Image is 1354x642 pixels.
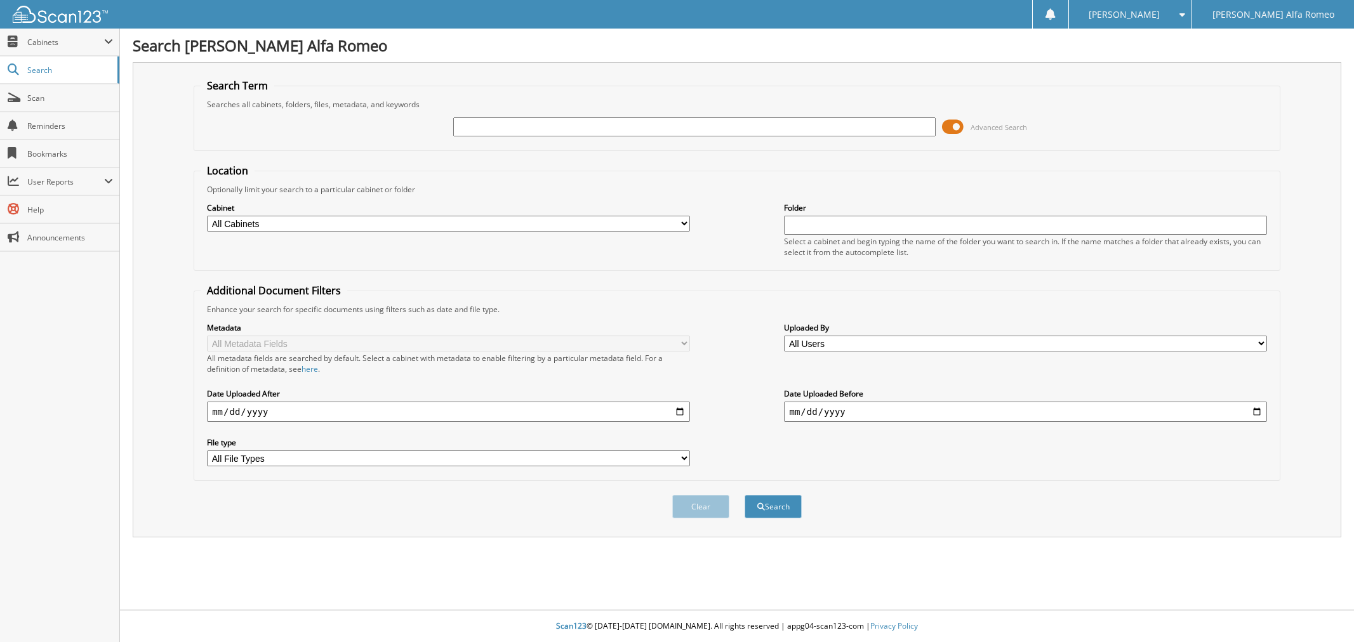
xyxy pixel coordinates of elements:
[784,388,1266,399] label: Date Uploaded Before
[207,388,689,399] label: Date Uploaded After
[784,236,1266,258] div: Select a cabinet and begin typing the name of the folder you want to search in. If the name match...
[207,402,689,422] input: start
[1212,11,1334,18] span: [PERSON_NAME] Alfa Romeo
[207,202,689,213] label: Cabinet
[27,37,104,48] span: Cabinets
[13,6,108,23] img: scan123-logo-white.svg
[133,35,1341,56] h1: Search [PERSON_NAME] Alfa Romeo
[201,184,1273,195] div: Optionally limit your search to a particular cabinet or folder
[971,122,1027,132] span: Advanced Search
[207,353,689,374] div: All metadata fields are searched by default. Select a cabinet with metadata to enable filtering b...
[27,148,113,159] span: Bookmarks
[870,620,918,631] a: Privacy Policy
[207,322,689,333] label: Metadata
[784,322,1266,333] label: Uploaded By
[784,402,1266,422] input: end
[201,99,1273,110] div: Searches all cabinets, folders, files, metadata, and keywords
[207,437,689,448] label: File type
[27,93,113,103] span: Scan
[27,176,104,187] span: User Reports
[745,495,802,518] button: Search
[672,495,729,518] button: Clear
[120,611,1354,642] div: © [DATE]-[DATE] [DOMAIN_NAME]. All rights reserved | appg04-scan123-com |
[27,121,113,131] span: Reminders
[201,284,347,298] legend: Additional Document Filters
[784,202,1266,213] label: Folder
[201,304,1273,315] div: Enhance your search for specific documents using filters such as date and file type.
[201,164,255,178] legend: Location
[27,65,111,75] span: Search
[27,232,113,243] span: Announcements
[302,364,318,374] a: here
[556,620,587,631] span: Scan123
[201,79,274,93] legend: Search Term
[27,204,113,215] span: Help
[1089,11,1160,18] span: [PERSON_NAME]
